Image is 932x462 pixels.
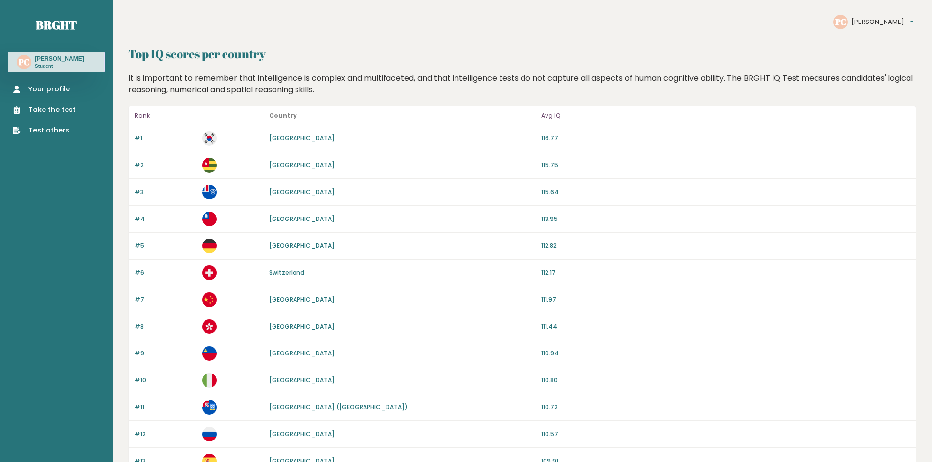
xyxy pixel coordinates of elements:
[135,430,196,439] p: #12
[135,376,196,385] p: #10
[269,242,335,250] a: [GEOGRAPHIC_DATA]
[202,239,217,253] img: de.svg
[269,349,335,357] a: [GEOGRAPHIC_DATA]
[135,322,196,331] p: #8
[202,158,217,173] img: tg.svg
[202,319,217,334] img: hk.svg
[851,17,913,27] button: [PERSON_NAME]
[269,403,408,411] a: [GEOGRAPHIC_DATA] ([GEOGRAPHIC_DATA])
[541,349,910,358] p: 110.94
[541,403,910,412] p: 110.72
[35,63,84,70] p: Student
[202,292,217,307] img: cn.svg
[835,16,846,27] text: PC
[135,110,196,122] p: Rank
[269,215,335,223] a: [GEOGRAPHIC_DATA]
[202,265,217,280] img: ch.svg
[13,125,76,135] a: Test others
[35,55,84,63] h3: [PERSON_NAME]
[269,134,335,142] a: [GEOGRAPHIC_DATA]
[202,373,217,388] img: it.svg
[36,17,77,33] a: Brght
[269,430,335,438] a: [GEOGRAPHIC_DATA]
[269,376,335,384] a: [GEOGRAPHIC_DATA]
[135,215,196,223] p: #4
[541,295,910,304] p: 111.97
[269,322,335,330] a: [GEOGRAPHIC_DATA]
[135,188,196,197] p: #3
[269,161,335,169] a: [GEOGRAPHIC_DATA]
[541,376,910,385] p: 110.80
[202,427,217,441] img: ru.svg
[135,268,196,277] p: #6
[541,430,910,439] p: 110.57
[269,295,335,304] a: [GEOGRAPHIC_DATA]
[135,349,196,358] p: #9
[269,268,304,277] a: Switzerland
[135,242,196,250] p: #5
[269,188,335,196] a: [GEOGRAPHIC_DATA]
[269,111,297,120] b: Country
[202,185,217,199] img: tf.svg
[135,295,196,304] p: #7
[18,56,30,67] text: PC
[125,72,920,96] div: It is important to remember that intelligence is complex and multifaceted, and that intelligence ...
[202,131,217,146] img: kr.svg
[541,110,910,122] p: Avg IQ
[202,212,217,226] img: tw.svg
[541,215,910,223] p: 113.95
[13,105,76,115] a: Take the test
[13,84,76,94] a: Your profile
[541,188,910,197] p: 115.64
[135,134,196,143] p: #1
[135,161,196,170] p: #2
[202,346,217,361] img: li.svg
[541,134,910,143] p: 116.77
[128,45,916,63] h2: Top IQ scores per country
[541,161,910,170] p: 115.75
[541,322,910,331] p: 111.44
[135,403,196,412] p: #11
[202,400,217,415] img: fk.svg
[541,268,910,277] p: 112.17
[541,242,910,250] p: 112.82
